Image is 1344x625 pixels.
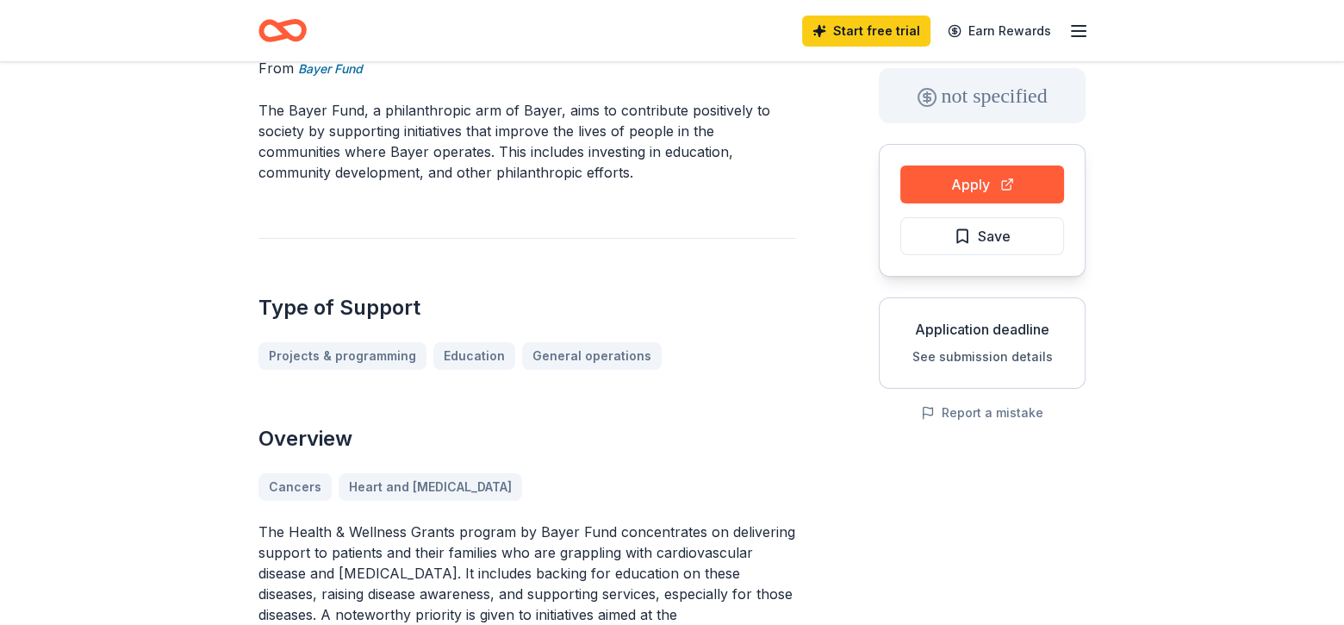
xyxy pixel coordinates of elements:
[893,319,1071,340] div: Application deadline
[978,225,1011,247] span: Save
[900,217,1064,255] button: Save
[912,347,1053,367] button: See submission details
[258,100,796,183] p: The Bayer Fund, a philanthropic arm of Bayer, aims to contribute positively to society by support...
[258,58,796,79] div: From
[258,425,796,453] h2: Overview
[298,59,363,79] a: Bayer Fund
[921,403,1043,423] button: Report a mistake
[937,16,1061,47] a: Earn Rewards
[258,294,796,322] h2: Type of Support
[900,166,1064,203] button: Apply
[802,16,930,47] a: Start free trial
[258,10,307,51] a: Home
[879,68,1086,123] div: not specified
